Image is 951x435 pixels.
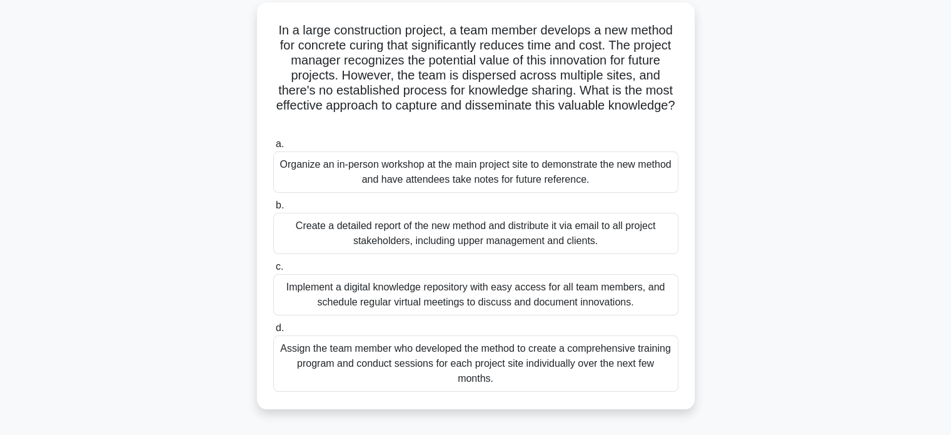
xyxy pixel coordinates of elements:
div: Implement a digital knowledge repository with easy access for all team members, and schedule regu... [273,274,678,315]
div: Assign the team member who developed the method to create a comprehensive training program and co... [273,335,678,392]
span: d. [276,322,284,333]
span: c. [276,261,283,272]
div: Organize an in-person workshop at the main project site to demonstrate the new method and have at... [273,151,678,193]
span: b. [276,200,284,210]
h5: In a large construction project, a team member develops a new method for concrete curing that sig... [272,23,680,129]
div: Create a detailed report of the new method and distribute it via email to all project stakeholder... [273,213,678,254]
span: a. [276,138,284,149]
